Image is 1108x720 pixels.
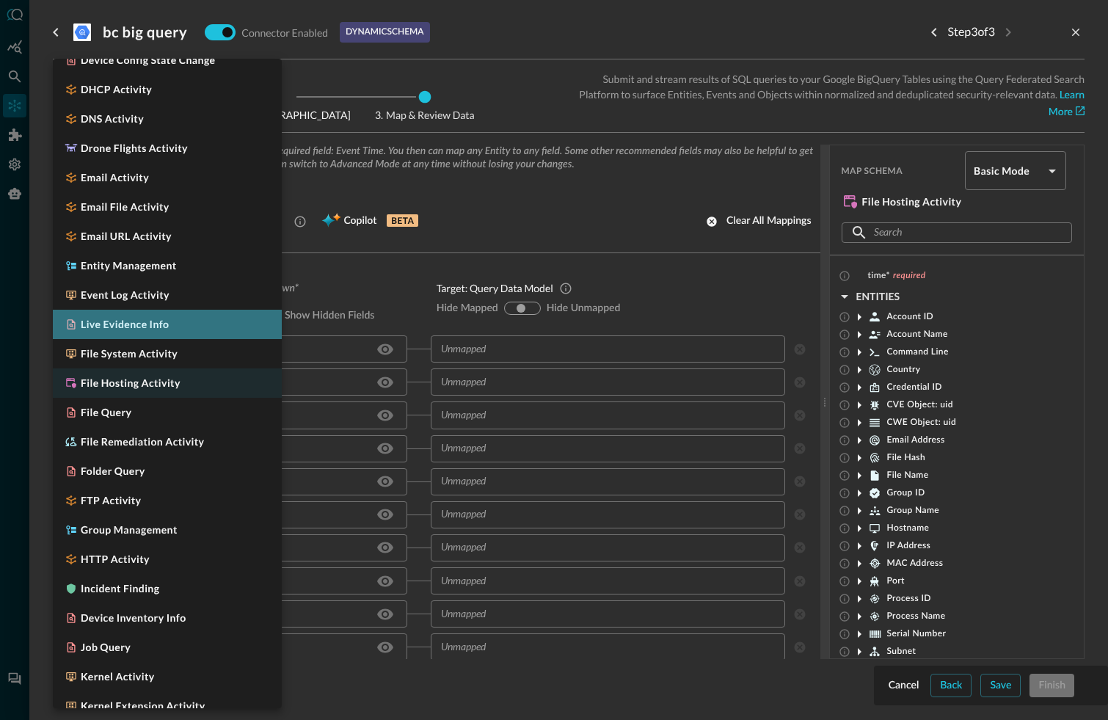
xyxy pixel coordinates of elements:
h5: Kernel Extension Activity [81,699,205,713]
h5: DNS Activity [81,112,144,126]
h5: File System Activity [81,346,178,361]
h5: Entity Management [81,258,177,273]
h5: Kernel Activity [81,669,155,684]
h5: Incident Finding [81,581,159,596]
h5: Job Query [81,640,131,655]
h5: FTP Activity [81,493,141,508]
h5: File Remediation Activity [81,434,204,449]
h5: Folder Query [81,464,145,479]
h5: Group Management [81,523,178,537]
h5: Email File Activity [81,200,170,214]
h5: File Hosting Activity [81,376,181,390]
h5: Device Config State Change [81,53,215,68]
h5: Email Activity [81,170,149,185]
h5: Drone Flights Activity [81,141,188,156]
h5: Email URL Activity [81,229,172,244]
h5: Device Inventory Info [81,611,186,625]
h5: File Query [81,405,131,420]
h5: HTTP Activity [81,552,150,567]
h5: Event Log Activity [81,288,170,302]
h5: Live Evidence Info [81,317,169,332]
h5: DHCP Activity [81,82,152,97]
